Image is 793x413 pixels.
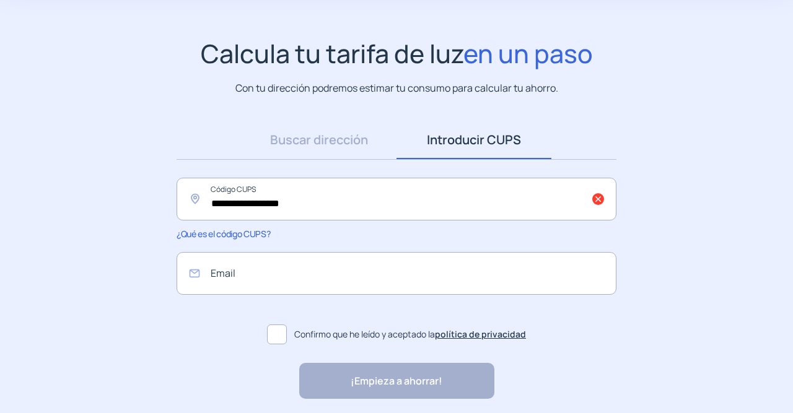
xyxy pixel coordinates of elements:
a: política de privacidad [435,328,526,340]
span: Confirmo que he leído y aceptado la [294,328,526,341]
a: Introducir CUPS [396,121,551,159]
span: en un paso [463,36,593,71]
h1: Calcula tu tarifa de luz [201,38,593,69]
span: ¿Qué es el código CUPS? [177,228,270,240]
p: Con tu dirección podremos estimar tu consumo para calcular tu ahorro. [235,80,558,96]
a: Buscar dirección [242,121,396,159]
